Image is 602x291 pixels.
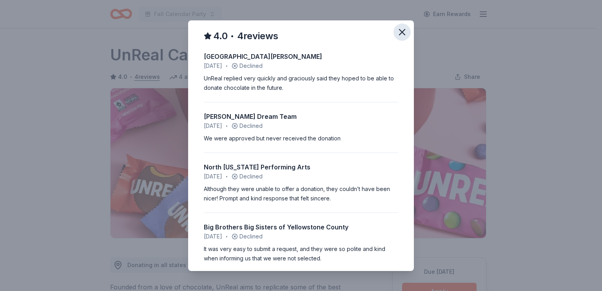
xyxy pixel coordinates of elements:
[204,162,398,172] div: North [US_STATE] Performing Arts
[213,30,228,42] span: 4.0
[237,30,278,42] span: 4 reviews
[204,134,398,143] div: We were approved but never received the donation
[204,232,222,241] span: [DATE]
[204,184,398,203] div: Although they were unable to offer a donation, they couldn’t have been nicer! Prompt and kind res...
[204,74,398,93] div: UnReal replied very quickly and graciously said they hoped to be able to donate chocolate in the ...
[204,232,398,241] div: Declined
[226,173,228,180] span: •
[204,61,222,71] span: [DATE]
[204,121,222,131] span: [DATE]
[204,52,398,61] div: [GEOGRAPHIC_DATA][PERSON_NAME]
[204,172,222,181] span: [DATE]
[204,244,398,263] div: It was very easy to submit a request, and they were so polite and kind when informing us that we ...
[204,121,398,131] div: Declined
[230,32,234,40] span: •
[226,63,228,69] span: •
[226,123,228,129] span: •
[204,222,398,232] div: Big Brothers Big Sisters of Yellowstone County
[204,61,398,71] div: Declined
[204,172,398,181] div: Declined
[226,233,228,240] span: •
[204,112,398,121] div: [PERSON_NAME] Dream Team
